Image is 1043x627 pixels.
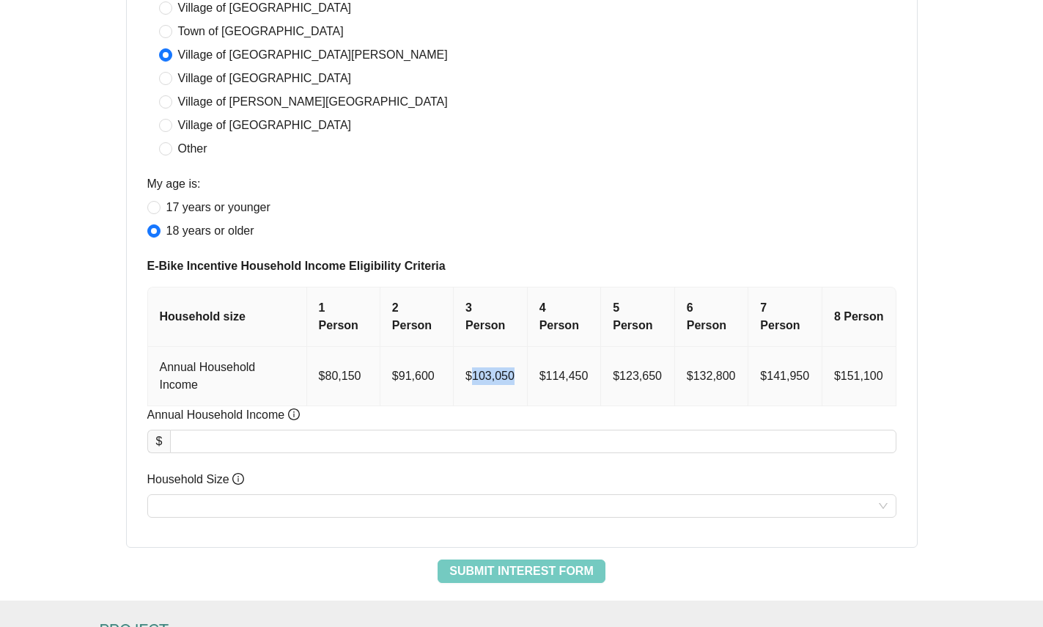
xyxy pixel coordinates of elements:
[454,287,528,347] th: 3 Person
[675,287,749,347] th: 6 Person
[380,287,454,347] th: 2 Person
[147,430,171,453] div: $
[748,347,822,406] td: $141,950
[232,473,244,485] span: info-circle
[307,287,380,347] th: 1 Person
[172,140,213,158] span: Other
[172,46,454,64] span: Village of [GEOGRAPHIC_DATA][PERSON_NAME]
[147,406,300,424] span: Annual Household Income
[822,287,896,347] th: 8 Person
[438,560,605,583] button: Submit Interest Form
[147,471,245,488] span: Household Size
[161,199,276,216] span: 17 years or younger
[148,287,307,347] th: Household size
[528,287,602,347] th: 4 Person
[449,562,593,580] span: Submit Interest Form
[748,287,822,347] th: 7 Person
[172,70,358,87] span: Village of [GEOGRAPHIC_DATA]
[454,347,528,406] td: $103,050
[147,257,896,275] span: E-Bike Incentive Household Income Eligibility Criteria
[172,93,454,111] span: Village of [PERSON_NAME][GEOGRAPHIC_DATA]
[601,287,675,347] th: 5 Person
[288,408,300,420] span: info-circle
[528,347,602,406] td: $114,450
[161,222,260,240] span: 18 years or older
[148,347,307,406] td: Annual Household Income
[172,117,358,134] span: Village of [GEOGRAPHIC_DATA]
[601,347,675,406] td: $123,650
[147,175,201,193] label: My age is:
[380,347,454,406] td: $91,600
[822,347,896,406] td: $151,100
[172,23,350,40] span: Town of [GEOGRAPHIC_DATA]
[675,347,749,406] td: $132,800
[307,347,380,406] td: $80,150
